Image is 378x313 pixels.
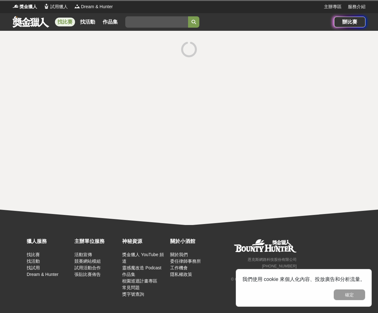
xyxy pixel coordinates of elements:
a: 試用活動合作 [74,265,101,270]
a: 找試用 [27,265,40,270]
a: 辦比賽 [334,17,365,27]
div: 獵人服務 [27,238,71,245]
a: 校園巡迴計畫專區 [122,278,157,283]
a: Logo試用獵人 [43,3,68,10]
button: 確定 [334,289,365,300]
a: 找活動 [27,259,40,264]
a: 關於我們 [170,252,188,257]
a: 獎金獵人 YouTube 頻道 [122,252,164,264]
img: Logo [43,3,50,9]
a: 活動宣傳 [74,252,92,257]
a: Dream & Hunter [27,272,58,277]
a: 張貼比賽佈告 [74,272,101,277]
small: © Copyright 2025 . All Rights Reserved. [231,277,297,282]
a: LogoDream & Hunter [74,3,113,10]
a: 競賽網站模組 [74,259,101,264]
div: 關於小酒館 [170,238,215,245]
span: Dream & Hunter [81,3,113,10]
a: 隱私權政策 [170,272,192,277]
small: 恩克斯網路科技股份有限公司 [248,257,297,262]
img: Logo [13,3,19,9]
small: [PHONE_NUMBER] [262,264,297,268]
img: Logo [74,3,80,9]
a: 作品集 [100,18,120,26]
span: 試用獵人 [50,3,68,10]
div: 主辦單位服務 [74,238,119,245]
a: 找活動 [78,18,98,26]
a: Logo獎金獵人 [13,3,37,10]
a: 委任律師事務所 [170,259,201,264]
a: 服務介紹 [348,3,365,10]
a: 工作機會 [170,265,188,270]
a: 找比賽 [55,18,75,26]
span: 獎金獵人 [19,3,37,10]
a: 作品集 [122,272,135,277]
a: 常見問題 [122,285,140,290]
a: 主辦專區 [324,3,342,10]
a: 獎字號查詢 [122,292,144,297]
div: 神秘資源 [122,238,167,245]
a: 靈感魔改造 Podcast [122,265,161,270]
span: 我們使用 cookie 來個人化內容、投放廣告和分析流量。 [242,277,365,282]
a: 找比賽 [27,252,40,257]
